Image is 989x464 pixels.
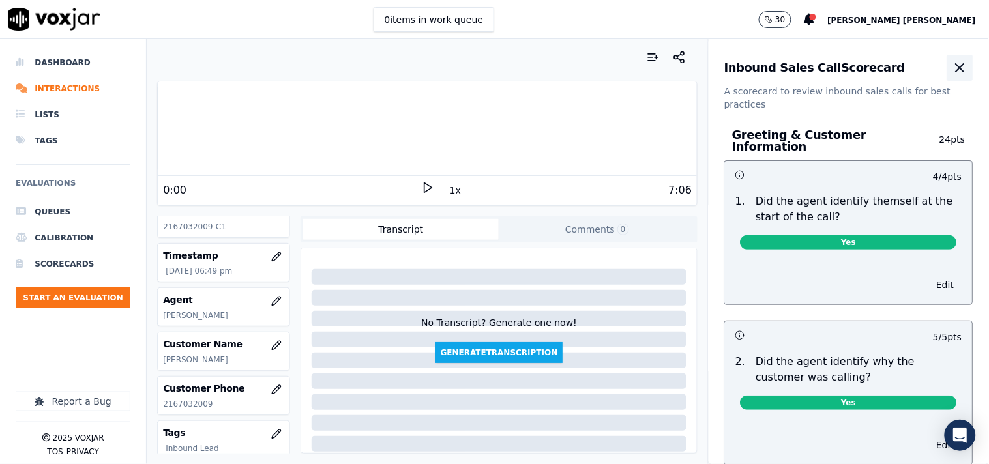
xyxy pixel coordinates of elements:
[828,16,976,25] span: [PERSON_NAME] [PERSON_NAME]
[166,443,284,454] p: Inbound Lead
[16,175,130,199] h6: Evaluations
[163,310,284,321] p: [PERSON_NAME]
[163,426,284,439] h3: Tags
[759,11,791,28] button: 30
[163,222,284,232] p: 2167032009-C1
[16,76,130,102] a: Interactions
[730,354,750,385] p: 2 .
[16,102,130,128] a: Lists
[163,338,284,351] h3: Customer Name
[16,199,130,225] a: Queues
[756,194,962,225] p: Did the agent identify themself at the start of the call?
[16,128,130,154] a: Tags
[828,12,989,27] button: [PERSON_NAME] [PERSON_NAME]
[929,276,962,294] button: Edit
[499,219,695,240] button: Comments
[166,266,284,276] p: [DATE] 06:49 pm
[756,354,962,385] p: Did the agent identify why the customer was calling?
[16,287,130,308] button: Start an Evaluation
[374,7,495,32] button: 0items in work queue
[617,224,629,235] span: 0
[421,316,577,342] div: No Transcript? Generate one now!
[16,392,130,411] button: Report a Bug
[163,355,284,365] p: [PERSON_NAME]
[163,399,284,409] p: 2167032009
[741,235,957,250] span: Yes
[435,342,563,363] button: GenerateTranscription
[668,182,692,198] div: 7:06
[163,293,284,306] h3: Agent
[303,219,499,240] button: Transcript
[447,181,464,199] button: 1x
[16,50,130,76] a: Dashboard
[945,420,976,451] div: Open Intercom Messenger
[163,382,284,395] h3: Customer Phone
[759,11,804,28] button: 30
[730,194,750,225] p: 1 .
[929,436,962,454] button: Edit
[16,225,130,251] a: Calibration
[934,330,962,343] p: 5 / 5 pts
[8,8,100,31] img: voxjar logo
[66,446,99,457] button: Privacy
[926,133,966,152] p: 24 pts
[163,182,186,198] div: 0:00
[741,396,957,410] span: Yes
[724,62,905,74] h3: Inbound Sales Call Scorecard
[775,14,785,25] p: 30
[934,170,962,183] p: 4 / 4 pts
[16,251,130,277] a: Scorecards
[47,446,63,457] button: TOS
[163,249,284,262] h3: Timestamp
[732,129,926,152] h3: Greeting & Customer Information
[724,85,973,111] p: A scorecard to review inbound sales calls for best practices
[53,433,104,443] p: 2025 Voxjar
